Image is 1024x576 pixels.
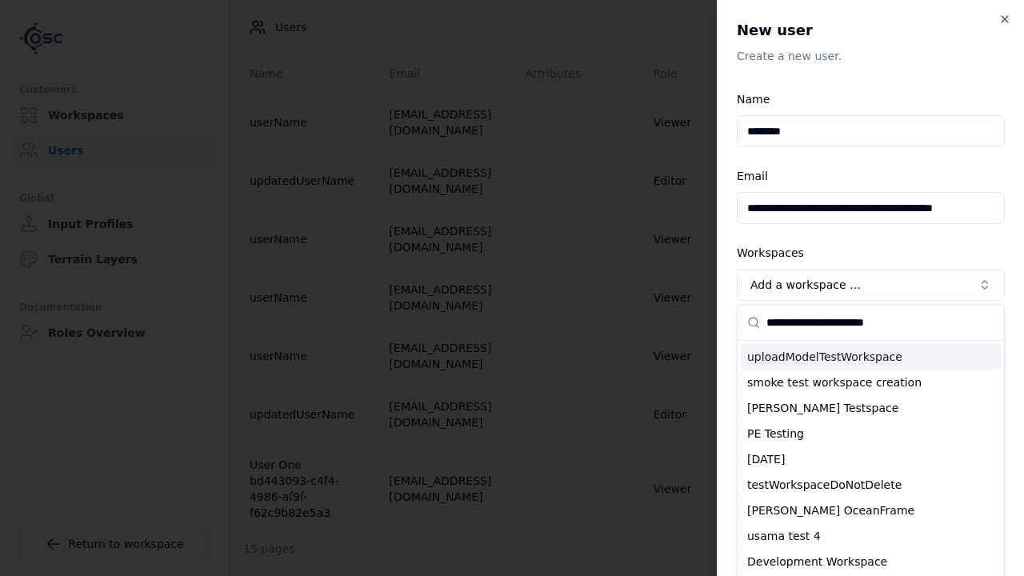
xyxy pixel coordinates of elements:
div: [PERSON_NAME] OceanFrame [741,498,1001,523]
div: PE Testing [741,421,1001,446]
div: uploadModelTestWorkspace [741,344,1001,370]
div: [PERSON_NAME] Testspace [741,395,1001,421]
div: testWorkspaceDoNotDelete [741,472,1001,498]
div: [DATE] [741,446,1001,472]
div: usama test 4 [741,523,1001,549]
div: smoke test workspace creation [741,370,1001,395]
div: Development Workspace [741,549,1001,574]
